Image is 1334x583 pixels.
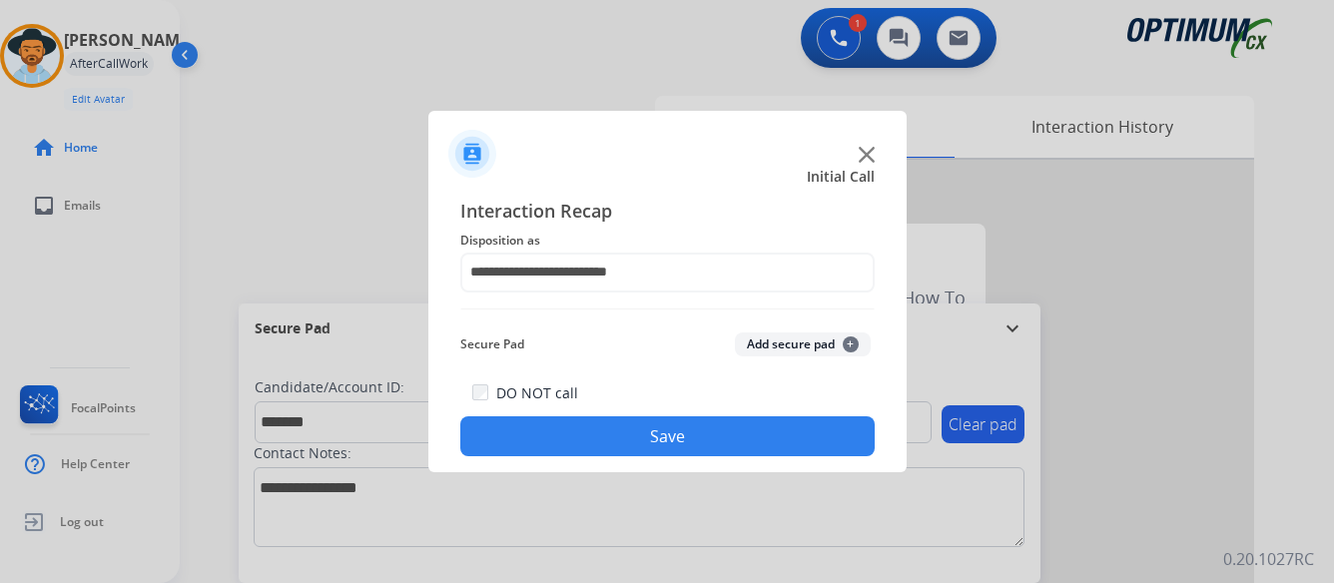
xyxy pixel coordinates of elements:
[460,416,875,456] button: Save
[807,167,875,187] span: Initial Call
[460,229,875,253] span: Disposition as
[1223,547,1314,571] p: 0.20.1027RC
[460,308,875,309] img: contact-recap-line.svg
[843,336,859,352] span: +
[448,130,496,178] img: contactIcon
[460,197,875,229] span: Interaction Recap
[460,332,524,356] span: Secure Pad
[735,332,871,356] button: Add secure pad+
[496,383,578,403] label: DO NOT call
